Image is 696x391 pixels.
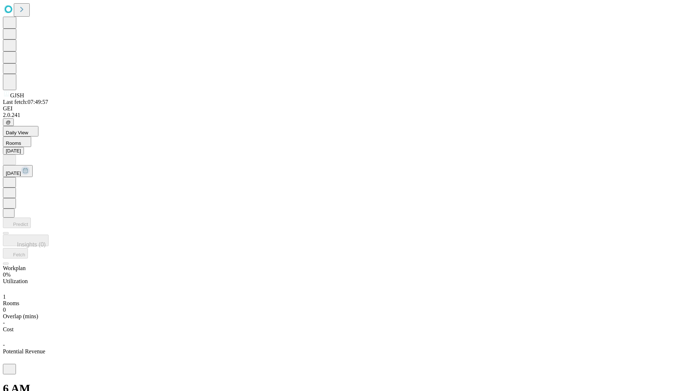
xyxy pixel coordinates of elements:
span: Cost [3,326,13,332]
span: Insights (0) [17,241,46,248]
span: - [3,342,5,348]
span: GJSH [10,92,24,98]
span: [DATE] [6,171,21,176]
button: Rooms [3,136,31,147]
span: Rooms [3,300,19,306]
div: GEI [3,105,693,112]
span: 1 [3,294,6,300]
span: - [3,320,5,326]
button: Fetch [3,248,28,258]
button: @ [3,118,14,126]
button: [DATE] [3,147,24,155]
span: Workplan [3,265,26,271]
span: 0% [3,272,11,278]
button: Insights (0) [3,235,49,246]
div: 2.0.241 [3,112,693,118]
span: Overlap (mins) [3,313,38,319]
span: Utilization [3,278,28,284]
span: Daily View [6,130,28,135]
span: 0 [3,307,6,313]
button: Predict [3,218,31,228]
button: [DATE] [3,165,33,177]
span: Last fetch: 07:49:57 [3,99,48,105]
button: Daily View [3,126,38,136]
span: @ [6,119,11,125]
span: Rooms [6,140,21,146]
span: Potential Revenue [3,348,45,354]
